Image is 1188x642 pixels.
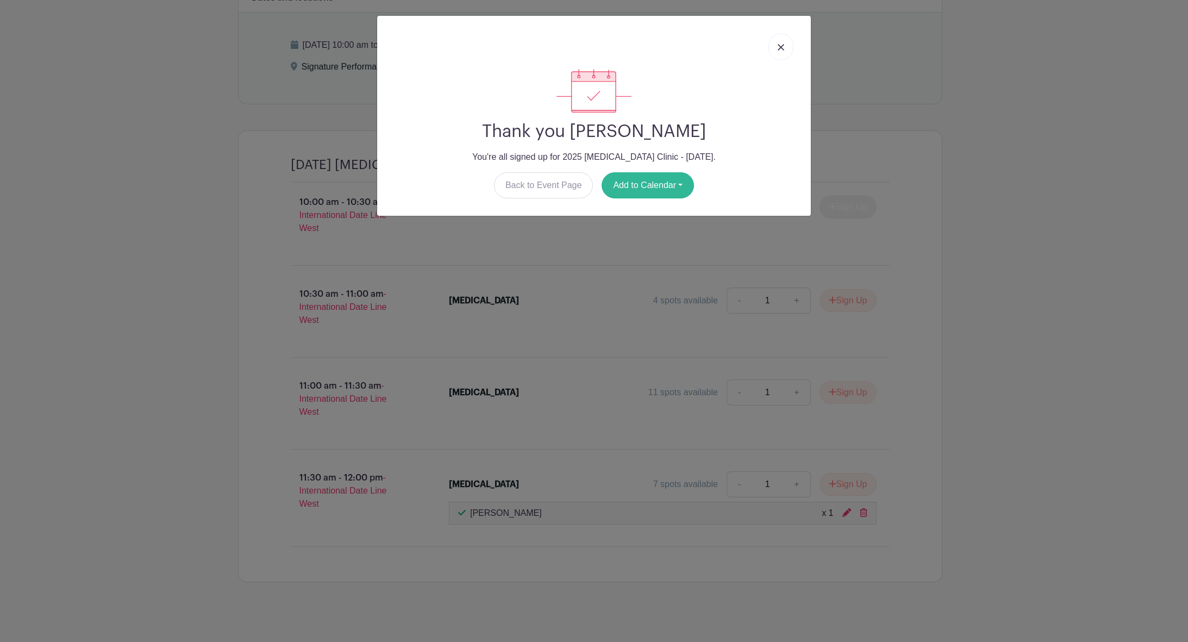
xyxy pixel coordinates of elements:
img: close_button-5f87c8562297e5c2d7936805f587ecaba9071eb48480494691a3f1689db116b3.svg [778,44,784,51]
h2: Thank you [PERSON_NAME] [386,121,802,142]
button: Add to Calendar [602,172,694,198]
img: signup_complete-c468d5dda3e2740ee63a24cb0ba0d3ce5d8a4ecd24259e683200fb1569d990c8.svg [557,69,631,113]
a: Back to Event Page [494,172,593,198]
p: You're all signed up for 2025 [MEDICAL_DATA] Clinic - [DATE]. [386,151,802,164]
